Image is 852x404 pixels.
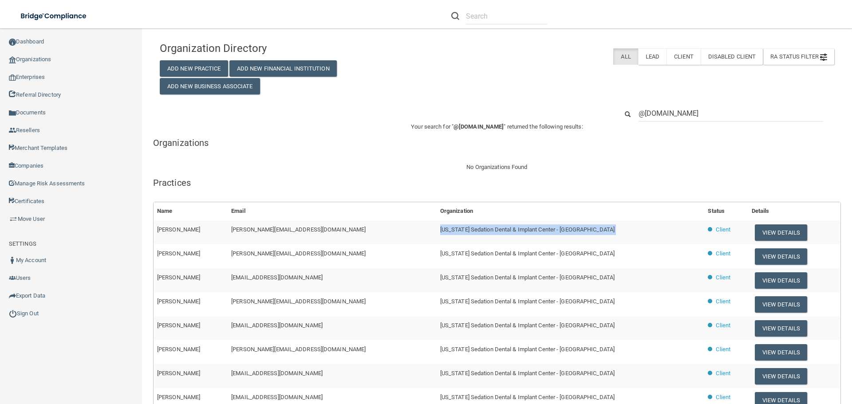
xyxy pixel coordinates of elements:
[9,56,16,63] img: organization-icon.f8decf85.png
[153,122,841,132] p: Your search for " " returned the following results:
[466,8,547,24] input: Search
[440,226,615,233] span: [US_STATE] Sedation Dental & Implant Center - [GEOGRAPHIC_DATA]
[9,39,16,46] img: ic_dashboard_dark.d01f4a41.png
[454,123,504,130] span: @[DOMAIN_NAME]
[9,275,16,282] img: icon-users.e205127d.png
[716,392,730,403] p: Client
[9,310,17,318] img: ic_power_dark.7ecde6b1.png
[9,239,36,249] label: SETTINGS
[153,178,841,188] h5: Practices
[231,250,366,257] span: [PERSON_NAME][EMAIL_ADDRESS][DOMAIN_NAME]
[9,110,16,117] img: icon-documents.8dae5593.png
[451,12,459,20] img: ic-search.3b580494.png
[755,248,807,265] button: View Details
[440,274,615,281] span: [US_STATE] Sedation Dental & Implant Center - [GEOGRAPHIC_DATA]
[440,322,615,329] span: [US_STATE] Sedation Dental & Implant Center - [GEOGRAPHIC_DATA]
[154,202,228,220] th: Name
[820,54,827,61] img: icon-filter@2x.21656d0b.png
[153,138,841,148] h5: Organizations
[157,322,200,329] span: [PERSON_NAME]
[440,394,615,400] span: [US_STATE] Sedation Dental & Implant Center - [GEOGRAPHIC_DATA]
[231,274,323,281] span: [EMAIL_ADDRESS][DOMAIN_NAME]
[157,274,200,281] span: [PERSON_NAME]
[231,370,323,377] span: [EMAIL_ADDRESS][DOMAIN_NAME]
[440,250,615,257] span: [US_STATE] Sedation Dental & Implant Center - [GEOGRAPHIC_DATA]
[639,105,823,122] input: Search
[701,48,763,65] label: Disabled Client
[755,272,807,289] button: View Details
[157,250,200,257] span: [PERSON_NAME]
[704,202,748,220] th: Status
[9,257,16,264] img: ic_user_dark.df1a06c3.png
[716,296,730,307] p: Client
[755,224,807,241] button: View Details
[667,48,701,65] label: Client
[160,78,260,94] button: Add New Business Associate
[231,394,323,400] span: [EMAIL_ADDRESS][DOMAIN_NAME]
[437,202,705,220] th: Organization
[157,298,200,305] span: [PERSON_NAME]
[160,43,376,54] h4: Organization Directory
[157,394,200,400] span: [PERSON_NAME]
[9,75,16,81] img: enterprise.0d942306.png
[748,202,840,220] th: Details
[231,346,366,353] span: [PERSON_NAME][EMAIL_ADDRESS][DOMAIN_NAME]
[440,298,615,305] span: [US_STATE] Sedation Dental & Implant Center - [GEOGRAPHIC_DATA]
[231,298,366,305] span: [PERSON_NAME][EMAIL_ADDRESS][DOMAIN_NAME]
[716,320,730,331] p: Client
[698,341,841,377] iframe: Drift Widget Chat Controller
[153,162,841,173] div: No Organizations Found
[157,370,200,377] span: [PERSON_NAME]
[770,53,827,60] span: RA Status Filter
[13,7,95,25] img: bridge_compliance_login_screen.278c3ca4.svg
[9,215,18,224] img: briefcase.64adab9b.png
[716,248,730,259] p: Client
[716,272,730,283] p: Client
[9,127,16,134] img: ic_reseller.de258add.png
[157,346,200,353] span: [PERSON_NAME]
[440,346,615,353] span: [US_STATE] Sedation Dental & Implant Center - [GEOGRAPHIC_DATA]
[613,48,638,65] label: All
[231,322,323,329] span: [EMAIL_ADDRESS][DOMAIN_NAME]
[716,224,730,235] p: Client
[160,60,228,77] button: Add New Practice
[228,202,437,220] th: Email
[755,320,807,337] button: View Details
[9,292,16,299] img: icon-export.b9366987.png
[755,296,807,313] button: View Details
[229,60,337,77] button: Add New Financial Institution
[231,226,366,233] span: [PERSON_NAME][EMAIL_ADDRESS][DOMAIN_NAME]
[638,48,667,65] label: Lead
[157,226,200,233] span: [PERSON_NAME]
[440,370,615,377] span: [US_STATE] Sedation Dental & Implant Center - [GEOGRAPHIC_DATA]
